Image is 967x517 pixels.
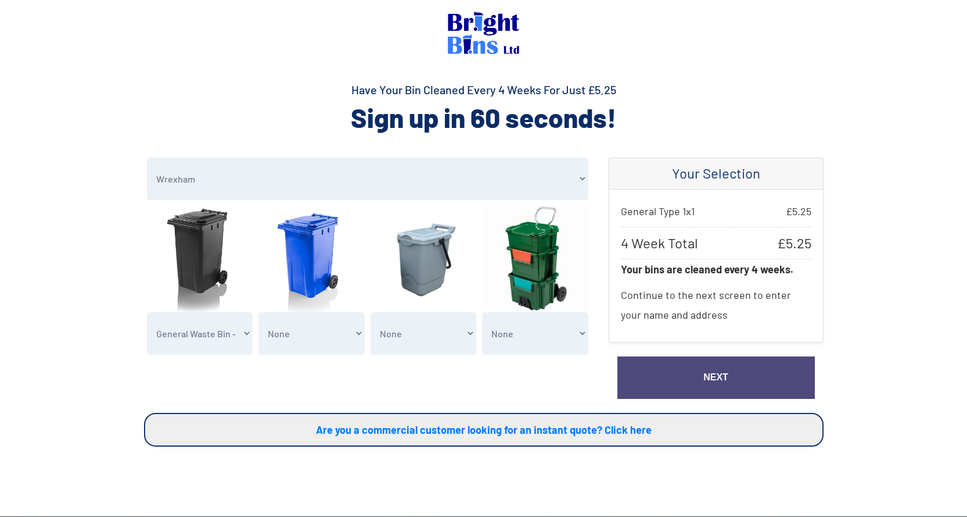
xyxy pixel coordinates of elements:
[144,81,824,98] h4: Have Your Bin Cleaned Every 4 Weeks For Just £5.25
[144,413,824,447] a: Are you a commercial customer looking for an instant quote? Click here
[144,100,824,135] h2: Sign up in 60 seconds!
[621,279,811,330] p: Continue to the next screen to enter your name and address
[786,201,811,221] span: £ 5.25
[617,356,815,399] a: Next
[147,206,253,312] img: general_type_1.jpg
[482,206,588,312] img: recyclingSystem1.jpg
[258,206,365,312] img: general_type_2.jpg
[621,263,793,276] strong: Your bins are cleaned every 4 weeks.
[621,165,811,182] h4: Your Selection
[621,227,811,259] p: 4 Week Total
[371,206,477,312] img: food.jpg
[777,233,811,253] span: £ 5.25
[621,201,811,221] p: General Type 1 x 1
